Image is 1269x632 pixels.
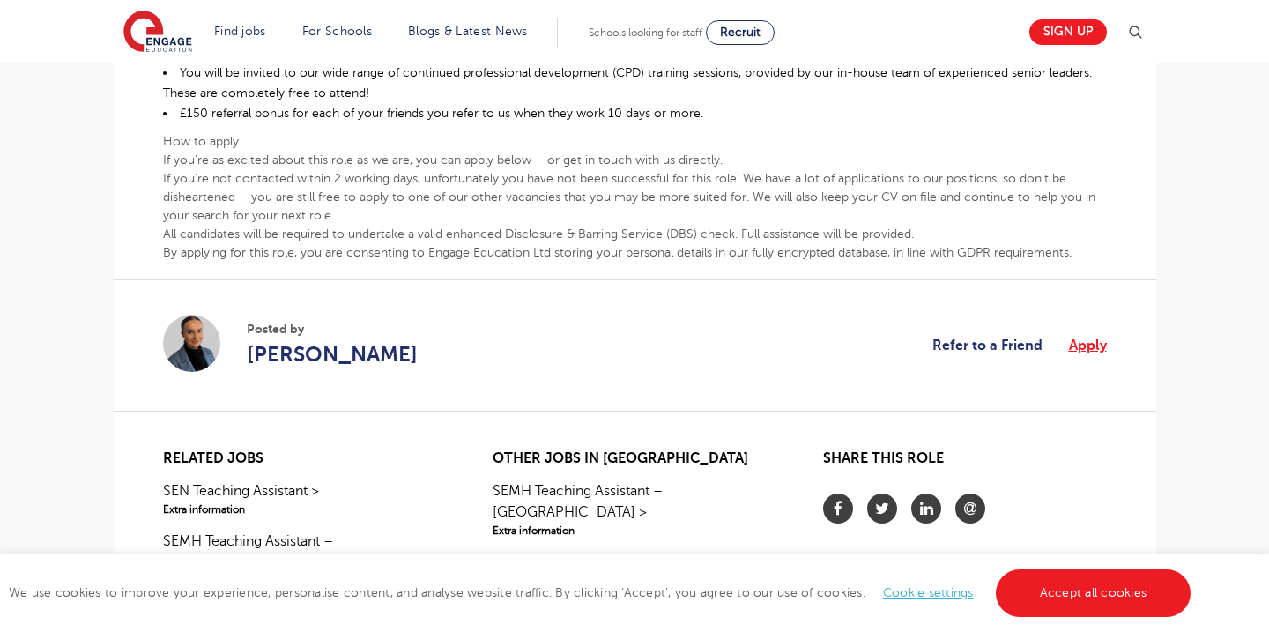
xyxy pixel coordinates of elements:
[214,25,266,38] a: Find jobs
[163,502,446,517] span: Extra information
[163,450,446,467] h2: Related jobs
[163,480,446,517] a: SEN Teaching Assistant >Extra information
[163,63,1107,103] li: You will be invited to our wide range of continued professional development (CPD) training sessio...
[123,11,192,55] img: Engage Education
[493,552,775,610] a: SEMH Teaching Assistant – [GEOGRAPHIC_DATA] >Extra information
[163,243,1107,262] p: By applying for this role, you are consenting to Engage Education Ltd storing your personal detai...
[706,20,775,45] a: Recruit
[408,25,528,38] a: Blogs & Latest News
[302,25,372,38] a: For Schools
[163,531,446,589] a: SEMH Teaching Assistant – [GEOGRAPHIC_DATA] >Extra information
[589,26,702,39] span: Schools looking for staff
[1029,19,1107,45] a: Sign up
[720,26,761,39] span: Recruit
[163,225,1107,243] p: All candidates will be required to undertake a valid enhanced Disclosure & Barring Service (DBS) ...
[493,450,775,467] h2: Other jobs in [GEOGRAPHIC_DATA]
[163,103,1107,123] li: £150 referral bonus for each of your friends you refer to us when they work 10 days or more.
[247,320,418,338] span: Posted by
[823,450,1106,476] h2: Share this role
[163,132,1107,151] p: How to apply
[163,151,1107,169] p: If you’re as excited about this role as we are, you can apply below – or get in touch with us dir...
[1069,334,1107,357] a: Apply
[932,334,1057,357] a: Refer to a Friend
[493,523,775,539] span: Extra information
[493,480,775,539] a: SEMH Teaching Assistant – [GEOGRAPHIC_DATA] >Extra information
[9,586,1195,599] span: We use cookies to improve your experience, personalise content, and analyse website traffic. By c...
[883,586,974,599] a: Cookie settings
[163,169,1107,225] p: If you’re not contacted within 2 working days, unfortunately you have not been successful for thi...
[996,569,1191,617] a: Accept all cookies
[247,338,418,370] a: [PERSON_NAME]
